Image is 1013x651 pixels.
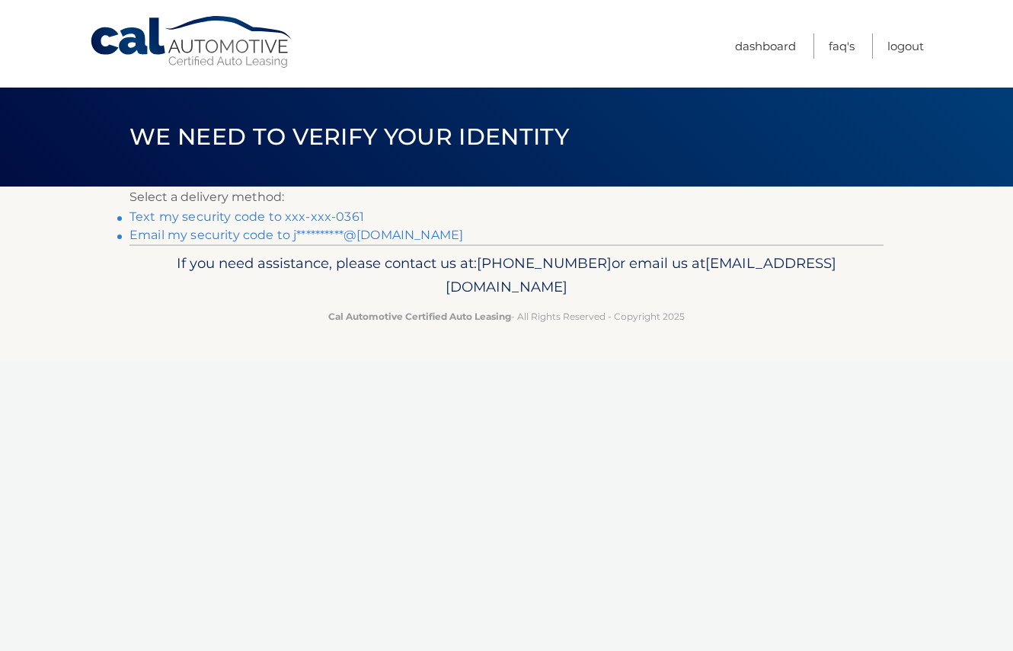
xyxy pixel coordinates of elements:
[129,187,884,208] p: Select a delivery method:
[829,34,855,59] a: FAQ's
[477,254,612,272] span: [PHONE_NUMBER]
[328,311,511,322] strong: Cal Automotive Certified Auto Leasing
[139,251,874,300] p: If you need assistance, please contact us at: or email us at
[129,228,463,242] a: Email my security code to j**********@[DOMAIN_NAME]
[139,308,874,324] p: - All Rights Reserved - Copyright 2025
[129,209,364,224] a: Text my security code to xxx-xxx-0361
[129,123,569,151] span: We need to verify your identity
[89,15,295,69] a: Cal Automotive
[887,34,924,59] a: Logout
[735,34,796,59] a: Dashboard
